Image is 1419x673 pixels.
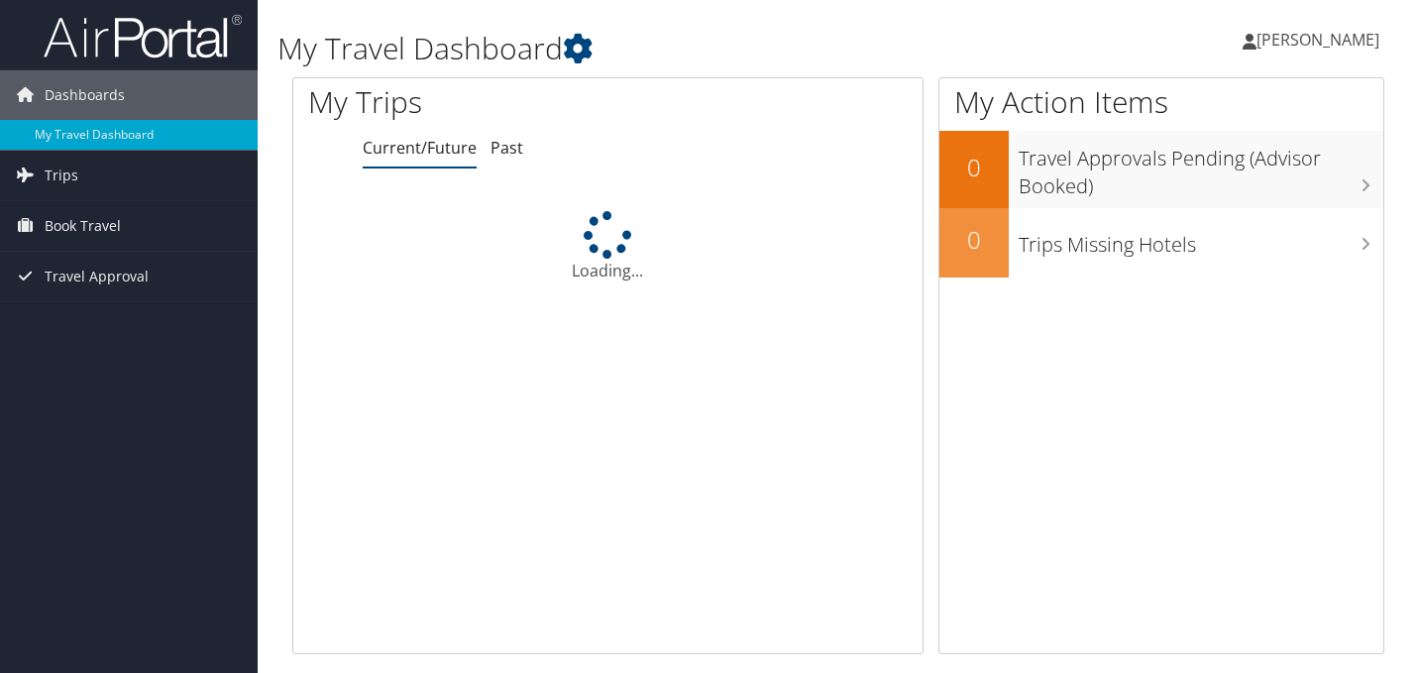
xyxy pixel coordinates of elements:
[45,201,121,251] span: Book Travel
[939,131,1383,207] a: 0Travel Approvals Pending (Advisor Booked)
[293,211,923,282] div: Loading...
[939,223,1009,257] h2: 0
[939,151,1009,184] h2: 0
[491,137,523,159] a: Past
[45,70,125,120] span: Dashboards
[44,13,242,59] img: airportal-logo.png
[45,151,78,200] span: Trips
[1256,29,1379,51] span: [PERSON_NAME]
[45,252,149,301] span: Travel Approval
[1019,221,1383,259] h3: Trips Missing Hotels
[939,208,1383,278] a: 0Trips Missing Hotels
[308,81,645,123] h1: My Trips
[1243,10,1399,69] a: [PERSON_NAME]
[277,28,1026,69] h1: My Travel Dashboard
[363,137,477,159] a: Current/Future
[939,81,1383,123] h1: My Action Items
[1019,135,1383,200] h3: Travel Approvals Pending (Advisor Booked)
